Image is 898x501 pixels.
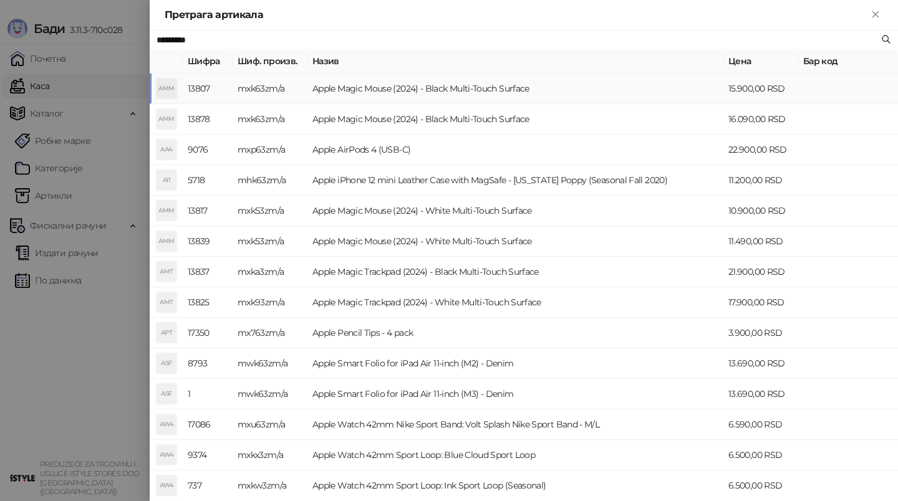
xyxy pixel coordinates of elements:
div: AI1 [157,170,176,190]
td: mxk53zm/a [233,196,307,226]
div: ASF [157,384,176,404]
td: Apple Magic Trackpad (2024) - White Multi-Touch Surface [307,287,723,318]
td: 15.900,00 RSD [723,74,798,104]
div: APT [157,323,176,343]
td: mhk63zm/a [233,165,307,196]
div: AMM [157,231,176,251]
td: 8793 [183,348,233,379]
td: mxu63zm/a [233,409,307,440]
div: AMM [157,201,176,221]
td: 13825 [183,287,233,318]
td: 13807 [183,74,233,104]
td: Apple Pencil Tips - 4 pack [307,318,723,348]
td: 6.500,00 RSD [723,440,798,470]
div: AA4 [157,140,176,160]
td: 22.900,00 RSD [723,135,798,165]
td: mxk53zm/a [233,226,307,257]
td: Apple Magic Mouse (2024) - Black Multi-Touch Surface [307,104,723,135]
button: Close [868,7,883,22]
td: 17350 [183,318,233,348]
div: AMM [157,79,176,98]
td: mwk63zm/a [233,348,307,379]
td: 13.690,00 RSD [723,348,798,379]
td: mxka3zm/a [233,257,307,287]
th: Шифра [183,49,233,74]
td: mxp63zm/a [233,135,307,165]
td: Apple Magic Trackpad (2024) - Black Multi-Touch Surface [307,257,723,287]
td: Apple iPhone 12 mini Leather Case with MagSafe - [US_STATE] Poppy (Seasonal Fall 2020) [307,165,723,196]
td: mxkx3zm/a [233,440,307,470]
div: AMM [157,109,176,129]
td: 1 [183,379,233,409]
th: Бар код [798,49,898,74]
td: mx763zm/a [233,318,307,348]
td: 11.490,00 RSD [723,226,798,257]
div: AW4 [157,475,176,495]
div: Претрага артикала [165,7,868,22]
td: mwk63zm/a [233,379,307,409]
td: Apple AirPods 4 (USB-C) [307,135,723,165]
td: Apple Magic Mouse (2024) - White Multi-Touch Surface [307,226,723,257]
td: 13837 [183,257,233,287]
div: AW4 [157,414,176,434]
td: 10.900,00 RSD [723,196,798,226]
td: 21.900,00 RSD [723,257,798,287]
td: Apple Watch 42mm Sport Loop: Blue Cloud Sport Loop [307,440,723,470]
td: Apple Smart Folio for iPad Air 11-inch (M2) - Denim [307,348,723,379]
td: 13839 [183,226,233,257]
td: 17086 [183,409,233,440]
div: AW4 [157,445,176,465]
th: Цена [723,49,798,74]
td: mxk63zm/a [233,74,307,104]
td: Apple Magic Mouse (2024) - White Multi-Touch Surface [307,196,723,226]
td: mxk63zm/a [233,104,307,135]
td: 3.900,00 RSD [723,318,798,348]
td: mxk93zm/a [233,287,307,318]
div: AMT [157,292,176,312]
td: Apple Watch 42mm Sport Loop: Ink Sport Loop (Seasonal) [307,470,723,501]
td: 737 [183,470,233,501]
td: 6.500,00 RSD [723,470,798,501]
td: 9076 [183,135,233,165]
td: Apple Watch 42mm Nike Sport Band: Volt Splash Nike Sport Band - M/L [307,409,723,440]
td: 17.900,00 RSD [723,287,798,318]
td: 9374 [183,440,233,470]
td: 6.590,00 RSD [723,409,798,440]
td: 13878 [183,104,233,135]
th: Шиф. произв. [233,49,307,74]
div: AMT [157,262,176,282]
td: 5718 [183,165,233,196]
td: 13817 [183,196,233,226]
td: mxkw3zm/a [233,470,307,501]
td: 16.090,00 RSD [723,104,798,135]
th: Назив [307,49,723,74]
td: 11.200,00 RSD [723,165,798,196]
td: Apple Smart Folio for iPad Air 11-inch (M3) - Denim [307,379,723,409]
td: 13.690,00 RSD [723,379,798,409]
td: Apple Magic Mouse (2024) - Black Multi-Touch Surface [307,74,723,104]
div: ASF [157,353,176,373]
